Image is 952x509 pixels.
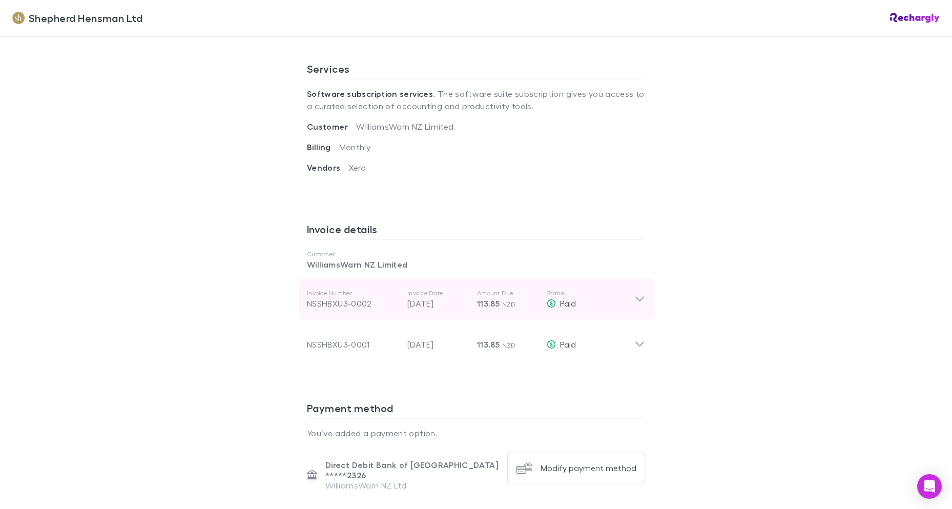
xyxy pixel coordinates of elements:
span: Xero [349,162,366,172]
span: Monthly [339,142,371,152]
span: Billing [307,142,339,152]
p: WilliamsWarn NZ Ltd [325,480,499,491]
span: 113.85 [477,298,500,309]
h3: Invoice details [307,223,645,239]
h3: Payment method [307,402,645,418]
p: [DATE] [407,338,469,351]
div: NSSHBXU3-0001 [307,338,399,351]
p: Amount Due [477,289,539,297]
span: 113.85 [477,339,500,350]
button: Modify payment method [507,452,645,484]
img: Modify payment method's Logo [516,460,532,476]
p: . The software suite subscription gives you access to a curated selection of accounting and produ... [307,79,645,120]
span: WilliamsWarn NZ Limited [356,121,453,131]
h3: Services [307,63,645,79]
p: Direct Debit Bank of [GEOGRAPHIC_DATA] ***** 2326 [325,460,499,480]
p: You’ve added a payment option. [307,427,645,439]
p: [DATE] [407,297,469,310]
div: NSSHBXU3-0002 [307,297,399,310]
img: Rechargly Logo [890,13,940,23]
span: Vendors [307,162,349,173]
span: Customer [307,121,356,132]
span: NZD [502,341,516,349]
p: Status [547,289,634,297]
img: Shepherd Hensman Ltd's Logo [12,12,25,24]
span: Paid [560,298,576,308]
p: Invoice Number [307,289,399,297]
span: Shepherd Hensman Ltd [29,10,142,26]
span: Paid [560,339,576,349]
strong: Software subscription services [307,89,433,99]
div: NSSHBXU3-0001[DATE]113.85 NZDPaid [299,320,653,361]
span: NZD [502,300,516,308]
p: Customer [307,250,645,258]
div: Invoice NumberNSSHBXU3-0002Invoice Date[DATE]Amount Due113.85 NZDStatusPaid [299,279,653,320]
p: Invoice Date [407,289,469,297]
div: Modify payment method [541,463,636,473]
div: Open Intercom Messenger [917,474,942,499]
p: WilliamsWarn NZ Limited [307,258,645,271]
